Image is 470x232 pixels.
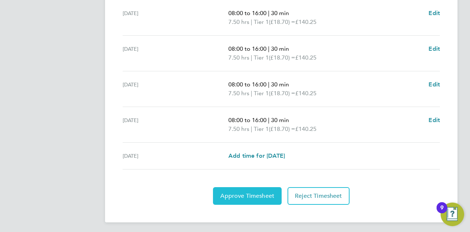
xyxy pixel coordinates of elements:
[228,45,267,52] span: 08:00 to 16:00
[429,9,440,18] a: Edit
[123,80,228,98] div: [DATE]
[271,45,289,52] span: 30 min
[251,125,252,132] span: |
[254,89,269,98] span: Tier 1
[269,90,295,97] span: (£18.70) =
[228,152,285,159] span: Add time for [DATE]
[268,45,270,52] span: |
[228,151,285,160] a: Add time for [DATE]
[251,90,252,97] span: |
[268,117,270,124] span: |
[123,151,228,160] div: [DATE]
[228,18,249,25] span: 7.50 hrs
[269,54,295,61] span: (£18.70) =
[429,116,440,125] a: Edit
[269,125,295,132] span: (£18.70) =
[228,117,267,124] span: 08:00 to 16:00
[429,45,440,52] span: Edit
[271,10,289,17] span: 30 min
[295,192,342,200] span: Reject Timesheet
[228,54,249,61] span: 7.50 hrs
[123,116,228,133] div: [DATE]
[228,90,249,97] span: 7.50 hrs
[429,117,440,124] span: Edit
[288,187,350,205] button: Reject Timesheet
[228,10,267,17] span: 08:00 to 16:00
[268,10,270,17] span: |
[123,44,228,62] div: [DATE]
[213,187,282,205] button: Approve Timesheet
[251,54,252,61] span: |
[254,53,269,62] span: Tier 1
[123,9,228,26] div: [DATE]
[295,90,317,97] span: £140.25
[429,81,440,88] span: Edit
[269,18,295,25] span: (£18.70) =
[228,81,267,88] span: 08:00 to 16:00
[271,81,289,88] span: 30 min
[254,18,269,26] span: Tier 1
[441,203,464,226] button: Open Resource Center, 9 new notifications
[440,208,444,217] div: 9
[429,80,440,89] a: Edit
[251,18,252,25] span: |
[295,18,317,25] span: £140.25
[268,81,270,88] span: |
[295,54,317,61] span: £140.25
[228,125,249,132] span: 7.50 hrs
[429,44,440,53] a: Edit
[220,192,274,200] span: Approve Timesheet
[295,125,317,132] span: £140.25
[429,10,440,17] span: Edit
[271,117,289,124] span: 30 min
[254,125,269,133] span: Tier 1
